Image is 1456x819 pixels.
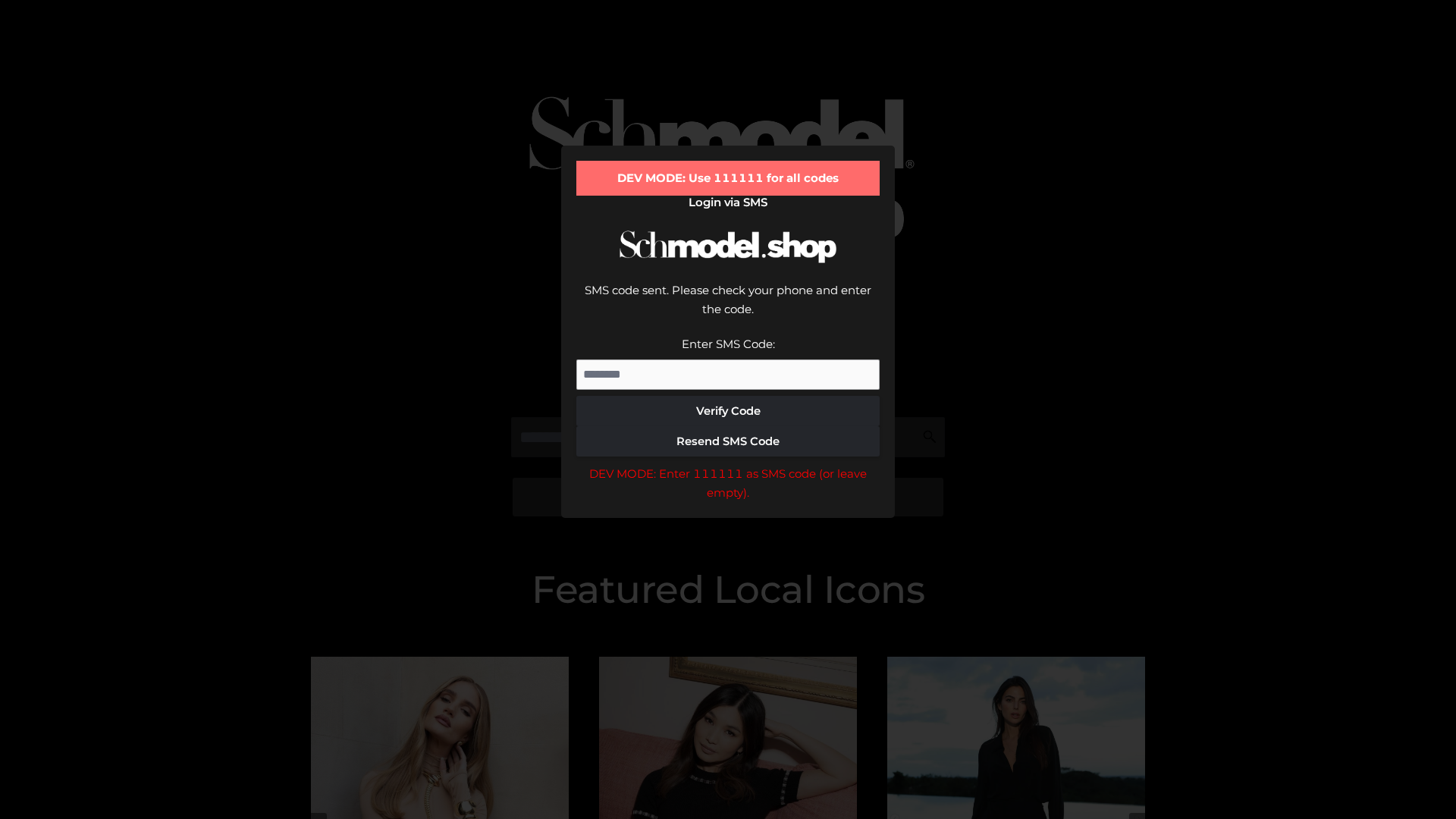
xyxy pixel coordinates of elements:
[576,396,880,426] button: Verify Code
[576,196,880,209] h2: Login via SMS
[576,464,880,503] div: DEV MODE: Enter 111111 as SMS code (or leave empty).
[576,161,880,196] div: DEV MODE: Use 111111 for all codes
[682,337,775,351] label: Enter SMS Code:
[614,217,842,277] img: Schmodel Logo
[576,426,880,457] button: Resend SMS Code
[576,281,880,334] div: SMS code sent. Please check your phone and enter the code.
